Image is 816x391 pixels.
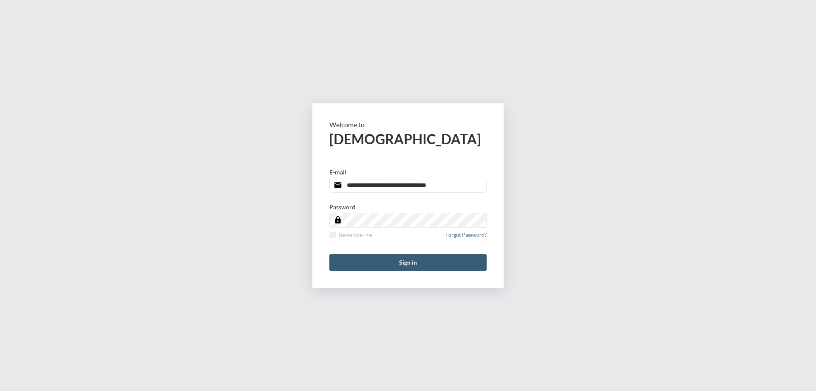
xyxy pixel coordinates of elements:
[329,203,355,211] p: Password
[329,168,346,176] p: E-mail
[329,131,487,147] h2: [DEMOGRAPHIC_DATA]
[329,232,373,238] label: Remember me
[329,254,487,271] button: Sign in
[445,232,487,243] a: Forgot Password?
[329,120,487,128] p: Welcome to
